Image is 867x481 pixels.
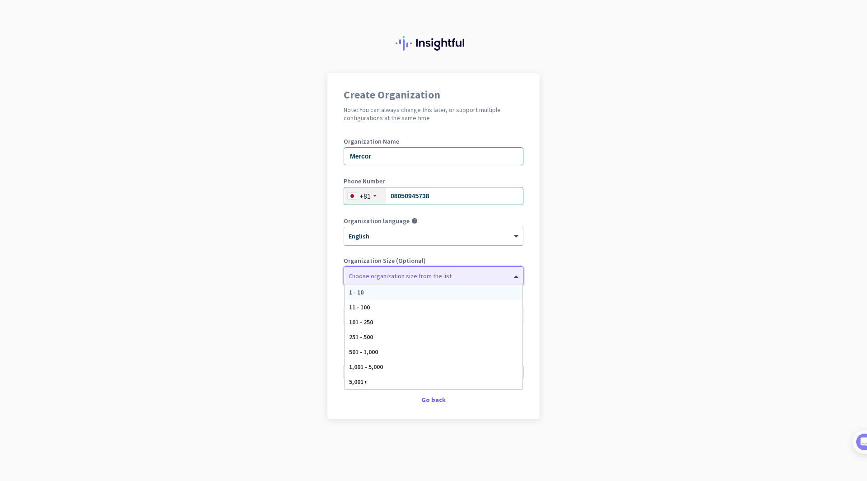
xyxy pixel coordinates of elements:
label: Organization Name [344,138,523,145]
label: Organization Time Zone [344,297,523,304]
span: 501 - 1,000 [349,348,378,356]
button: Create Organization [344,364,523,380]
h2: Note: You can always change this later, or support multiple configurations at the same time [344,106,523,122]
span: 251 - 500 [349,333,373,341]
span: 1 - 10 [349,288,364,296]
span: 1,001 - 5,000 [349,363,383,371]
label: Organization language [344,218,410,224]
input: What is the name of your organization? [344,147,523,165]
i: help [411,218,418,224]
input: 3-1234-5678 [344,187,523,205]
label: Phone Number [344,178,523,184]
img: Insightful [396,36,471,51]
div: Options List [345,285,522,389]
span: 101 - 250 [349,318,373,326]
label: Organization Size (Optional) [344,257,523,264]
h1: Create Organization [344,89,523,100]
div: Go back [344,397,523,403]
span: 11 - 100 [349,303,370,311]
span: 5,001+ [349,378,367,386]
div: +81 [359,191,371,201]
